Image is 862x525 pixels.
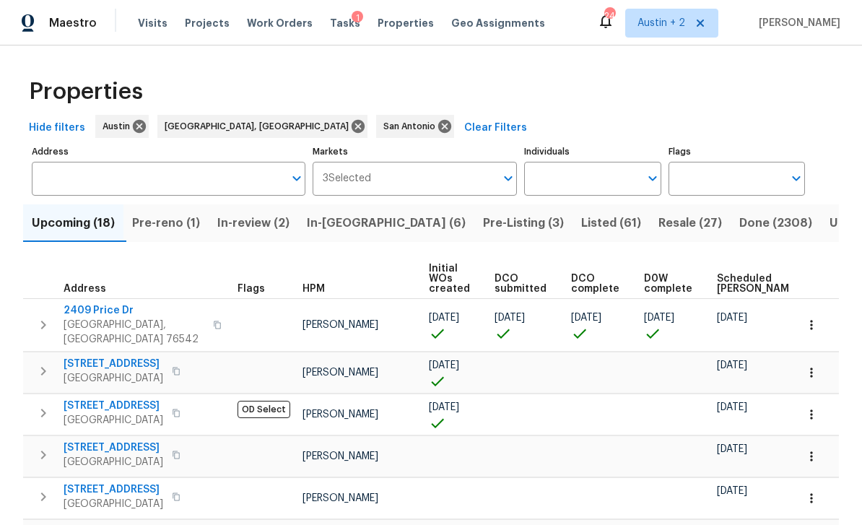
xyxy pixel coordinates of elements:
button: Open [287,168,307,188]
span: Hide filters [29,119,85,137]
span: Flags [238,284,265,294]
span: [GEOGRAPHIC_DATA], [GEOGRAPHIC_DATA] [165,119,354,134]
button: Open [786,168,806,188]
div: 1 [352,11,363,25]
span: [DATE] [717,402,747,412]
span: Pre-reno (1) [132,213,200,233]
span: In-review (2) [217,213,289,233]
div: Austin [95,115,149,138]
span: [DATE] [495,313,525,323]
span: [GEOGRAPHIC_DATA] [64,497,163,511]
span: Scheduled [PERSON_NAME] [717,274,798,294]
span: Done (2308) [739,213,812,233]
span: Austin [103,119,136,134]
span: [PERSON_NAME] [302,451,378,461]
button: Open [498,168,518,188]
span: OD Select [238,401,290,418]
span: DCO submitted [495,274,547,294]
span: [STREET_ADDRESS] [64,441,163,455]
span: Resale (27) [658,213,722,233]
span: Properties [378,16,434,30]
span: 2409 Price Dr [64,303,204,318]
span: Clear Filters [464,119,527,137]
span: Address [64,284,106,294]
span: Properties [29,84,143,99]
div: San Antonio [376,115,454,138]
span: [DATE] [717,313,747,323]
span: Projects [185,16,230,30]
span: [PERSON_NAME] [302,409,378,420]
label: Flags [669,147,805,156]
span: [STREET_ADDRESS] [64,399,163,413]
span: [GEOGRAPHIC_DATA], [GEOGRAPHIC_DATA] 76542 [64,318,204,347]
span: [GEOGRAPHIC_DATA] [64,455,163,469]
span: [STREET_ADDRESS] [64,482,163,497]
span: Tasks [330,18,360,28]
span: [GEOGRAPHIC_DATA] [64,413,163,428]
div: 24 [604,9,614,23]
label: Markets [313,147,518,156]
span: [DATE] [717,360,747,370]
span: D0W complete [644,274,692,294]
span: Upcoming (18) [32,213,115,233]
span: [PERSON_NAME] [302,320,378,330]
span: In-[GEOGRAPHIC_DATA] (6) [307,213,466,233]
span: Austin + 2 [637,16,685,30]
span: [DATE] [571,313,601,323]
span: [PERSON_NAME] [302,493,378,503]
label: Individuals [524,147,661,156]
span: [DATE] [717,444,747,454]
span: 3 Selected [323,173,371,185]
button: Open [643,168,663,188]
span: Maestro [49,16,97,30]
span: HPM [302,284,325,294]
label: Address [32,147,305,156]
span: DCO complete [571,274,619,294]
span: [DATE] [429,402,459,412]
span: [DATE] [429,313,459,323]
button: Hide filters [23,115,91,142]
span: Geo Assignments [451,16,545,30]
span: [DATE] [717,486,747,496]
span: [GEOGRAPHIC_DATA] [64,371,163,386]
span: Pre-Listing (3) [483,213,564,233]
span: [DATE] [644,313,674,323]
div: [GEOGRAPHIC_DATA], [GEOGRAPHIC_DATA] [157,115,367,138]
span: Listed (61) [581,213,641,233]
span: [PERSON_NAME] [753,16,840,30]
button: Clear Filters [458,115,533,142]
span: Work Orders [247,16,313,30]
span: [PERSON_NAME] [302,368,378,378]
span: [DATE] [429,360,459,370]
span: Initial WOs created [429,264,470,294]
span: [STREET_ADDRESS] [64,357,163,371]
span: San Antonio [383,119,441,134]
span: Visits [138,16,167,30]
